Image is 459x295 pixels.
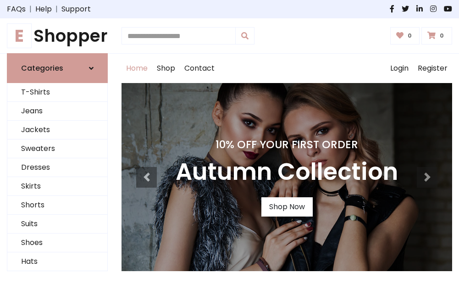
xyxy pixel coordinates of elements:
[7,234,107,252] a: Shoes
[7,177,107,196] a: Skirts
[26,4,35,15] span: |
[261,197,313,217] a: Shop Now
[7,196,107,215] a: Shorts
[7,83,107,102] a: T-Shirts
[7,139,107,158] a: Sweaters
[7,121,107,139] a: Jackets
[176,138,398,151] h4: 10% Off Your First Order
[7,4,26,15] a: FAQs
[386,54,413,83] a: Login
[421,27,452,45] a: 0
[7,252,107,271] a: Hats
[7,26,108,46] a: EShopper
[21,64,63,72] h6: Categories
[35,4,52,15] a: Help
[176,158,398,186] h3: Autumn Collection
[7,23,32,48] span: E
[152,54,180,83] a: Shop
[7,26,108,46] h1: Shopper
[7,215,107,234] a: Suits
[413,54,452,83] a: Register
[180,54,219,83] a: Contact
[405,32,414,40] span: 0
[437,32,446,40] span: 0
[390,27,420,45] a: 0
[52,4,61,15] span: |
[7,53,108,83] a: Categories
[61,4,91,15] a: Support
[7,158,107,177] a: Dresses
[122,54,152,83] a: Home
[7,102,107,121] a: Jeans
